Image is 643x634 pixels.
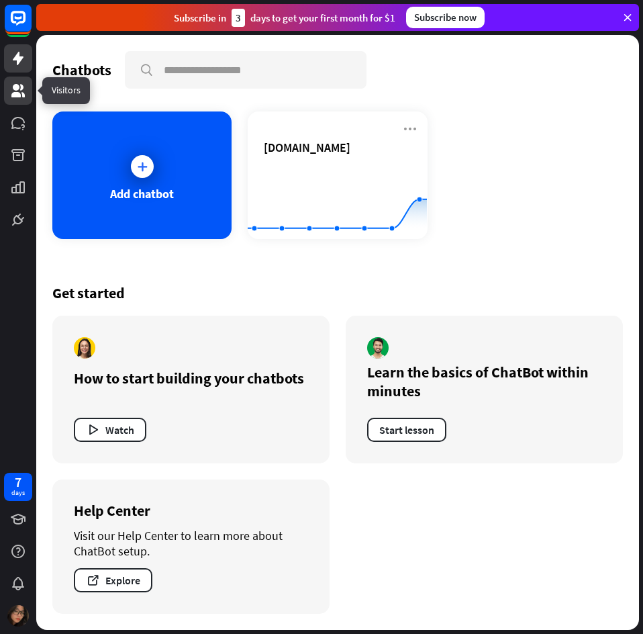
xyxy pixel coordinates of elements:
div: 7 [15,476,21,488]
div: Chatbots [52,60,111,79]
button: Explore [74,568,152,592]
a: 7 days [4,473,32,501]
div: How to start building your chatbots [74,369,308,388]
div: 3 [232,9,245,27]
div: Subscribe in days to get your first month for $1 [174,9,395,27]
div: days [11,488,25,498]
div: Visit our Help Center to learn more about ChatBot setup. [74,528,308,559]
div: Subscribe now [406,7,485,28]
button: Watch [74,418,146,442]
div: Get started [52,283,623,302]
img: author [367,337,389,359]
button: Open LiveChat chat widget [11,5,51,46]
span: foldingslidingdoors.com [264,140,350,155]
div: Add chatbot [110,186,174,201]
button: Start lesson [367,418,446,442]
div: Help Center [74,501,308,520]
img: author [74,337,95,359]
div: Learn the basics of ChatBot within minutes [367,363,601,400]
